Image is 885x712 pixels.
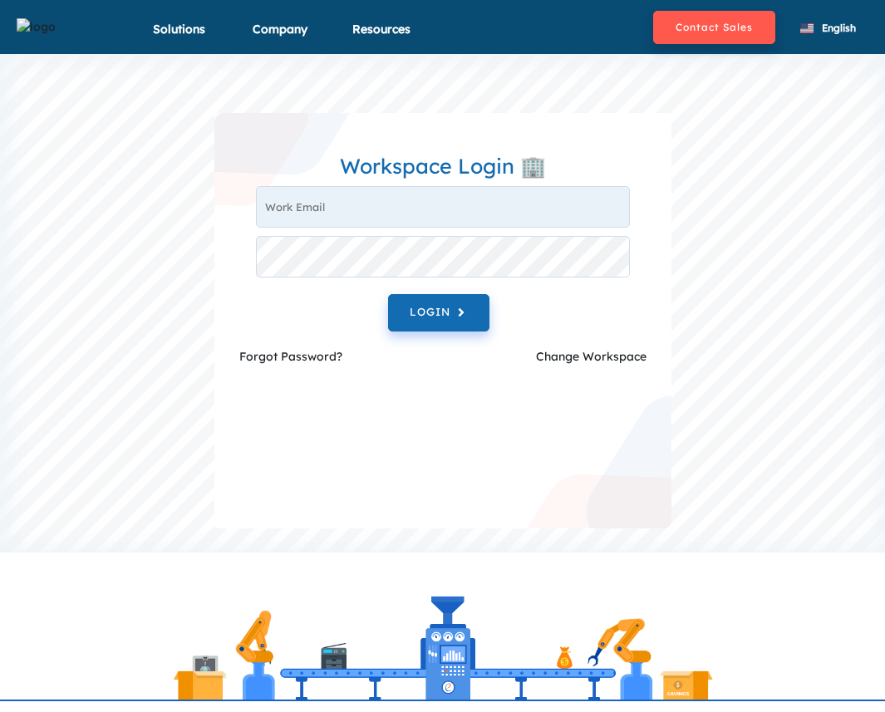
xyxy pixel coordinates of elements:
label: Forgot Password? [239,348,342,366]
h3: Workspace Login 🏢 [239,155,647,178]
img: Footer Animation [170,591,716,700]
button: Contact Sales [653,11,775,44]
input: Work Email [256,186,630,228]
img: logo [17,18,56,36]
div: Solutions [153,21,205,58]
span: LOGIN [410,303,468,322]
div: Company [253,21,307,58]
label: Change Workspace [536,348,647,366]
a: Forgot Password? [239,349,342,364]
span: English [822,22,856,34]
div: Resources [352,21,411,58]
button: LOGIN [388,294,489,331]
